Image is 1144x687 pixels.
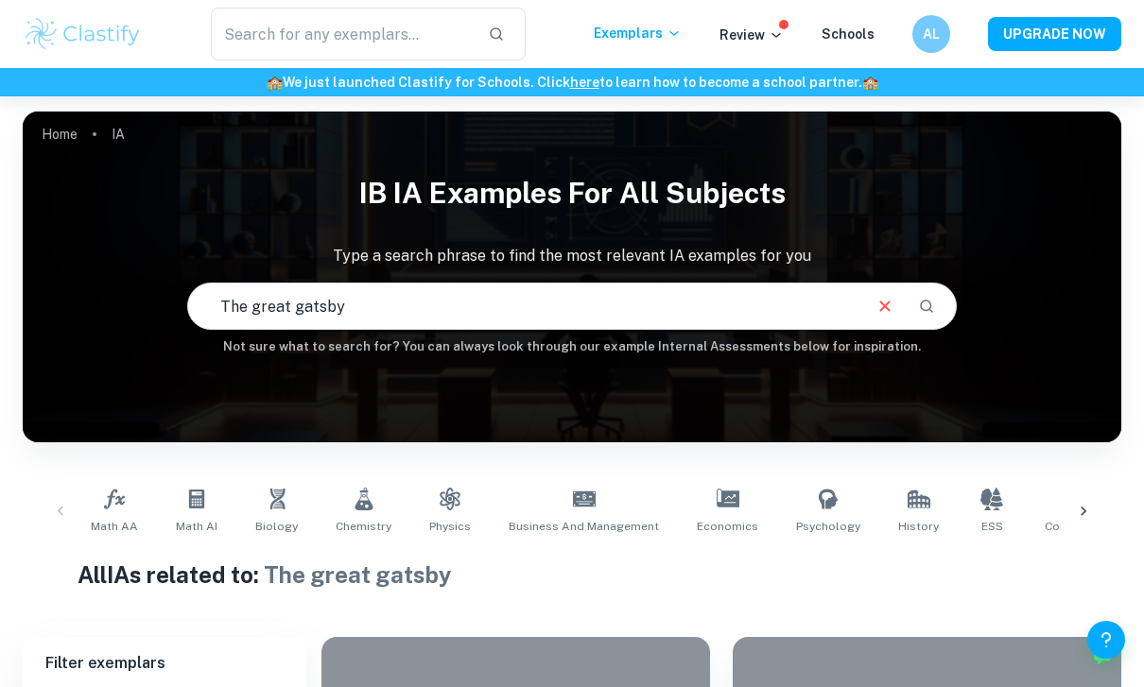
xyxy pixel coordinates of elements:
[78,558,1066,592] h1: All IAs related to:
[176,518,217,535] span: Math AI
[862,75,878,90] span: 🏫
[23,245,1121,267] p: Type a search phrase to find the most relevant IA examples for you
[822,26,875,42] a: Schools
[697,518,758,535] span: Economics
[921,24,943,44] h6: AL
[867,288,903,324] button: Clear
[981,518,1003,535] span: ESS
[42,121,78,147] a: Home
[188,280,858,333] input: E.g. player arrangements, enthalpy of combustion, analysis of a big city...
[1087,621,1125,659] button: Help and Feedback
[23,15,143,53] img: Clastify logo
[912,15,950,53] button: AL
[898,518,939,535] span: History
[211,8,474,60] input: Search for any exemplars...
[267,75,283,90] span: 🏫
[255,518,298,535] span: Biology
[336,518,391,535] span: Chemistry
[594,23,682,43] p: Exemplars
[429,518,471,535] span: Physics
[23,337,1121,356] h6: Not sure what to search for? You can always look through our example Internal Assessments below f...
[112,124,125,145] p: IA
[91,518,138,535] span: Math AA
[910,290,943,322] button: Search
[988,17,1121,51] button: UPGRADE NOW
[796,518,860,535] span: Psychology
[509,518,659,535] span: Business and Management
[719,25,784,45] p: Review
[4,72,1140,93] h6: We just launched Clastify for Schools. Click to learn how to become a school partner.
[570,75,599,90] a: here
[264,561,452,588] span: The great gatsby
[23,164,1121,222] h1: IB IA examples for all subjects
